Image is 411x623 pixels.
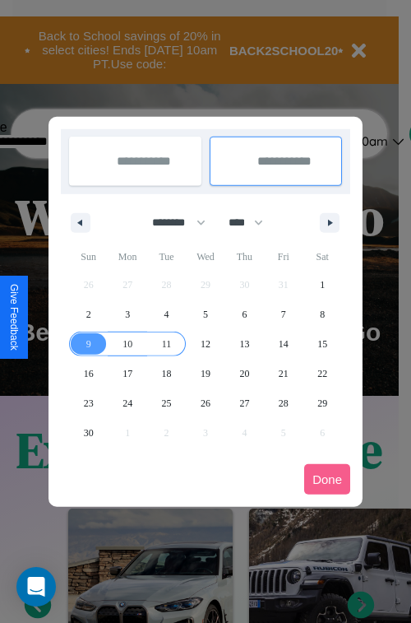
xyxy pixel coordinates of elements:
span: 5 [203,300,208,329]
div: Give Feedback [8,284,20,351]
button: 1 [303,270,342,300]
button: 9 [69,329,108,359]
span: 20 [239,359,249,388]
span: 11 [162,329,172,359]
span: Fri [264,244,302,270]
span: 18 [162,359,172,388]
button: 15 [303,329,342,359]
button: 22 [303,359,342,388]
button: 27 [225,388,264,418]
button: 18 [147,359,186,388]
button: 20 [225,359,264,388]
span: 9 [86,329,91,359]
span: 16 [84,359,94,388]
span: Thu [225,244,264,270]
div: Open Intercom Messenger [16,567,56,607]
button: 23 [69,388,108,418]
span: 2 [86,300,91,329]
button: 17 [108,359,146,388]
span: 10 [122,329,132,359]
button: 5 [186,300,224,329]
span: Sat [303,244,342,270]
button: 7 [264,300,302,329]
span: 28 [279,388,289,418]
button: 13 [225,329,264,359]
button: 16 [69,359,108,388]
span: 1 [320,270,325,300]
button: 25 [147,388,186,418]
span: 6 [242,300,247,329]
span: 22 [317,359,327,388]
button: 29 [303,388,342,418]
button: 21 [264,359,302,388]
button: 24 [108,388,146,418]
span: 19 [201,359,210,388]
span: 7 [281,300,286,329]
button: 30 [69,418,108,448]
span: 13 [239,329,249,359]
button: 3 [108,300,146,329]
button: 26 [186,388,224,418]
span: 3 [125,300,130,329]
span: 14 [279,329,289,359]
button: 12 [186,329,224,359]
span: 27 [239,388,249,418]
span: 30 [84,418,94,448]
span: 12 [201,329,210,359]
span: 24 [122,388,132,418]
button: 14 [264,329,302,359]
button: 10 [108,329,146,359]
span: Wed [186,244,224,270]
button: 4 [147,300,186,329]
span: Mon [108,244,146,270]
span: 15 [317,329,327,359]
button: Done [304,464,350,495]
span: 26 [201,388,210,418]
span: Tue [147,244,186,270]
button: 11 [147,329,186,359]
span: 17 [122,359,132,388]
span: 8 [320,300,325,329]
button: 8 [303,300,342,329]
button: 2 [69,300,108,329]
span: 4 [164,300,169,329]
button: 6 [225,300,264,329]
span: 23 [84,388,94,418]
span: Sun [69,244,108,270]
span: 29 [317,388,327,418]
button: 19 [186,359,224,388]
button: 28 [264,388,302,418]
span: 21 [279,359,289,388]
span: 25 [162,388,172,418]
